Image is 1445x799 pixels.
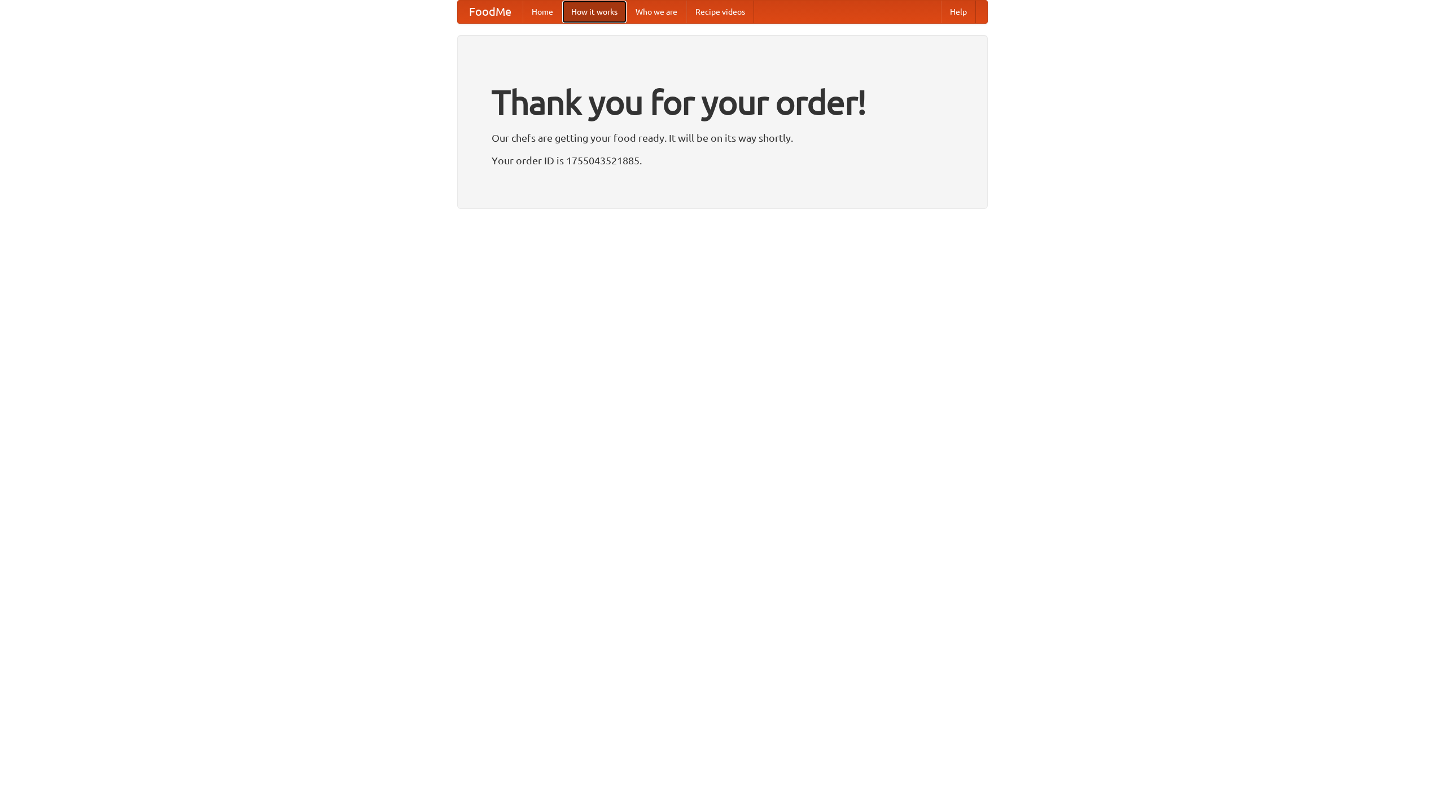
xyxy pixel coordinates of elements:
[492,152,953,169] p: Your order ID is 1755043521885.
[686,1,754,23] a: Recipe videos
[523,1,562,23] a: Home
[492,75,953,129] h1: Thank you for your order!
[941,1,976,23] a: Help
[627,1,686,23] a: Who we are
[562,1,627,23] a: How it works
[458,1,523,23] a: FoodMe
[492,129,953,146] p: Our chefs are getting your food ready. It will be on its way shortly.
